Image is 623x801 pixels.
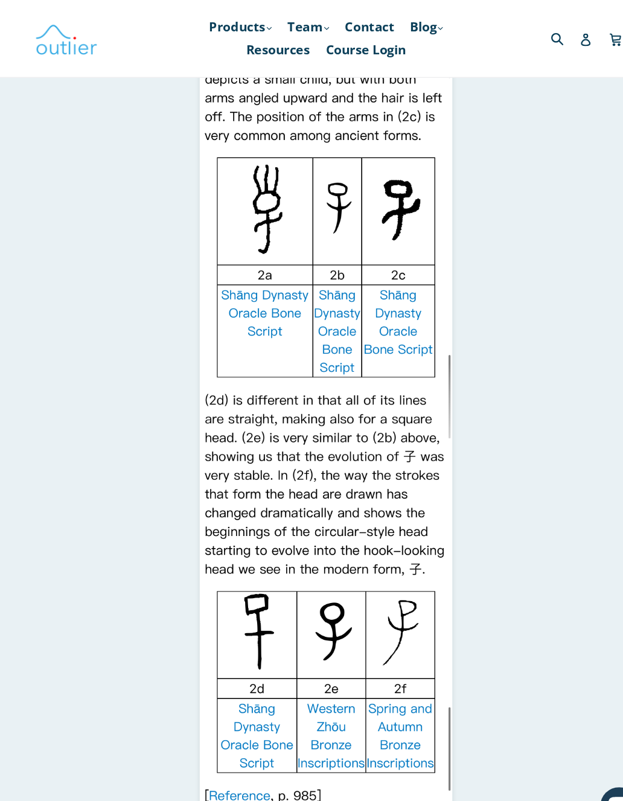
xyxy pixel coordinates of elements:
[269,15,321,37] a: Team
[386,15,429,37] a: Blog
[194,15,266,37] a: Products
[229,37,302,59] a: Resources
[324,15,383,37] a: Contact
[523,24,557,49] input: Search
[305,37,394,59] a: Course Login
[33,19,94,54] img: Outlier Linguistics
[570,752,613,791] inbox-online-store-chat: Shopify online store chat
